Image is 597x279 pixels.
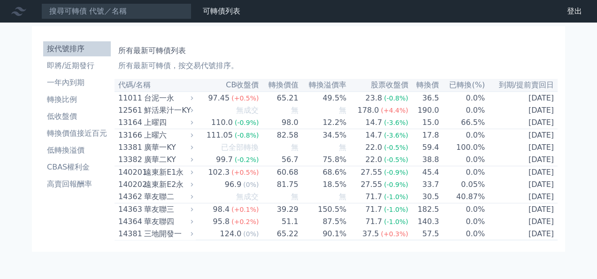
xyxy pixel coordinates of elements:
[347,79,409,92] th: 股票收盤價
[364,130,384,141] div: 14.7
[43,126,111,141] a: 轉換價值接近百元
[144,228,191,240] div: 三地開發一
[381,107,408,114] span: (+4.4%)
[144,130,191,141] div: 上曜六
[409,228,440,240] td: 57.5
[211,216,232,227] div: 95.8
[439,92,485,104] td: 0.0%
[291,143,298,152] span: 無
[43,160,111,175] a: CBAS權利金
[144,191,191,202] div: 華友聯二
[43,41,111,56] a: 按代號排序
[118,154,142,165] div: 13382
[259,216,298,228] td: 51.1
[485,129,558,142] td: [DATE]
[384,132,408,139] span: (-3.6%)
[144,105,191,116] div: 鮮活果汁一KY
[43,75,111,90] a: 一年內到期
[231,218,259,225] span: (+0.2%)
[291,106,298,115] span: 無
[384,156,408,163] span: (-0.5%)
[43,77,111,88] li: 一年內到期
[356,105,381,116] div: 178.0
[485,216,558,228] td: [DATE]
[43,178,111,190] li: 高賣回報酬率
[439,216,485,228] td: 0.0%
[439,154,485,166] td: 0.0%
[364,93,384,104] div: 23.8
[259,92,298,104] td: 65.21
[259,154,298,166] td: 56.7
[299,79,347,92] th: 轉換溢價率
[231,94,259,102] span: (+0.5%)
[359,179,384,190] div: 27.55
[205,130,235,141] div: 111.05
[485,141,558,154] td: [DATE]
[223,179,244,190] div: 96.9
[299,154,347,166] td: 75.8%
[439,203,485,216] td: 0.0%
[43,43,111,54] li: 按代號排序
[43,162,111,173] li: CBAS權利金
[409,141,440,154] td: 59.4
[118,179,142,190] div: 140202
[409,166,440,179] td: 45.4
[485,191,558,203] td: [DATE]
[364,216,384,227] div: 71.7
[118,105,142,116] div: 12561
[218,228,244,240] div: 124.0
[485,116,558,129] td: [DATE]
[259,228,298,240] td: 65.22
[384,119,408,126] span: (-3.6%)
[485,228,558,240] td: [DATE]
[115,79,196,92] th: 代碼/名稱
[43,143,111,158] a: 低轉換溢價
[231,206,259,213] span: (+0.1%)
[360,228,381,240] div: 37.5
[118,93,142,104] div: 11011
[439,141,485,154] td: 100.0%
[339,143,346,152] span: 無
[196,79,260,92] th: CB收盤價
[118,204,142,215] div: 14363
[144,179,191,190] div: 遠東新E2永
[409,79,440,92] th: 轉換價
[485,203,558,216] td: [DATE]
[43,94,111,105] li: 轉換比例
[299,92,347,104] td: 49.5%
[236,192,259,201] span: 無成交
[231,169,259,176] span: (+0.5%)
[384,218,408,225] span: (-1.0%)
[118,45,554,56] h1: 所有最新可轉債列表
[299,166,347,179] td: 68.6%
[144,154,191,165] div: 廣華二KY
[43,177,111,192] a: 高賣回報酬率
[144,167,191,178] div: 遠東新E1永
[144,117,191,128] div: 上曜四
[364,204,384,215] div: 71.7
[339,106,346,115] span: 無
[299,216,347,228] td: 87.5%
[384,181,408,188] span: (-0.9%)
[259,178,298,191] td: 81.75
[364,154,384,165] div: 22.0
[235,132,259,139] span: (-0.8%)
[439,129,485,142] td: 0.0%
[359,167,384,178] div: 27.55
[118,60,554,71] p: 所有最新可轉債，按交易代號排序。
[485,104,558,116] td: [DATE]
[259,116,298,129] td: 98.0
[259,79,298,92] th: 轉換價值
[259,203,298,216] td: 39.29
[339,192,346,201] span: 無
[485,178,558,191] td: [DATE]
[384,94,408,102] span: (-0.8%)
[118,142,142,153] div: 13381
[485,79,558,92] th: 到期/提前賣回日
[43,145,111,156] li: 低轉換溢價
[43,58,111,73] a: 即將/近期發行
[291,192,298,201] span: 無
[409,154,440,166] td: 38.8
[299,203,347,216] td: 150.5%
[118,117,142,128] div: 13164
